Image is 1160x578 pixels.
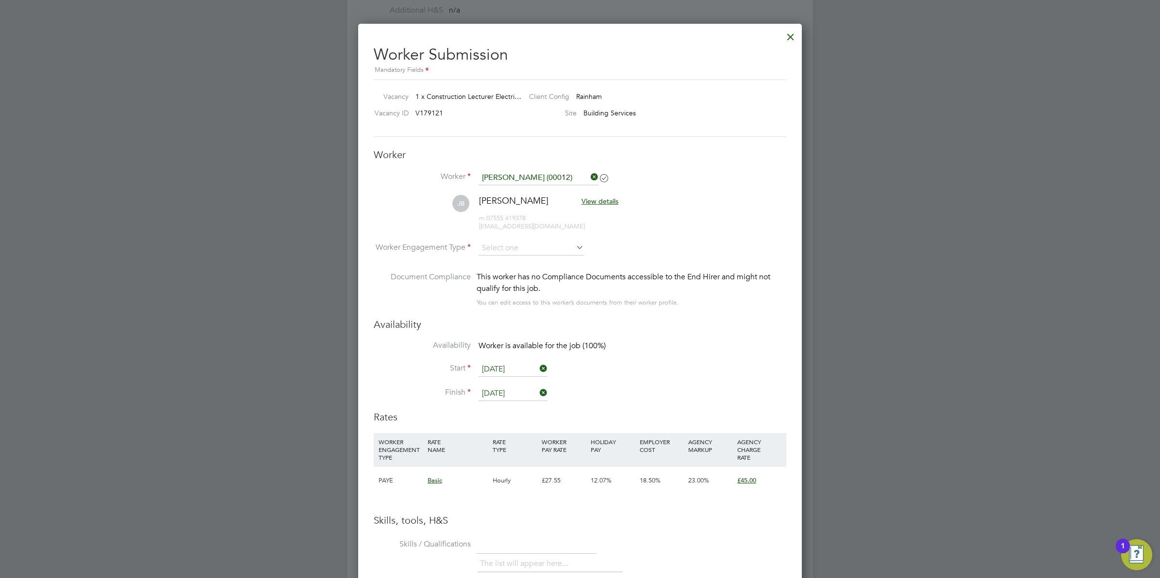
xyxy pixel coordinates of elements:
label: Start [374,363,471,373]
label: Vacancy ID [370,109,409,117]
span: Worker is available for the job (100%) [479,341,606,351]
span: [EMAIL_ADDRESS][DOMAIN_NAME] [479,222,585,230]
div: HOLIDAY PAY [588,433,637,458]
div: 1 [1121,546,1125,559]
label: Availability [374,340,471,351]
span: 18.50% [640,476,661,484]
label: Document Compliance [374,271,471,306]
label: Vacancy [370,92,409,101]
div: £27.55 [539,466,588,495]
span: 07555 419378 [479,214,526,222]
span: Basic [428,476,442,484]
span: [PERSON_NAME] [479,195,548,206]
div: You can edit access to this worker’s documents from their worker profile. [477,297,679,308]
span: 23.00% [688,476,709,484]
span: £45.00 [737,476,756,484]
span: Building Services [583,109,636,117]
div: Hourly [490,466,539,495]
span: JB [452,195,469,212]
span: m: [479,214,486,222]
input: Select one [479,386,547,401]
div: This worker has no Compliance Documents accessible to the End Hirer and might not qualify for thi... [477,271,786,294]
label: Site [521,109,577,117]
div: RATE NAME [425,433,490,458]
label: Worker Engagement Type [374,242,471,253]
div: Mandatory Fields [374,65,786,76]
span: 1 x Construction Lecturer Electri… [415,92,521,101]
h3: Skills, tools, H&S [374,514,786,527]
div: WORKER PAY RATE [539,433,588,458]
h3: Rates [374,411,786,423]
h3: Availability [374,318,786,331]
h3: Worker [374,148,786,161]
label: Finish [374,387,471,398]
label: Skills / Qualifications [374,539,471,549]
label: Client Config [521,92,569,101]
div: AGENCY CHARGE RATE [735,433,784,466]
span: V179121 [415,109,443,117]
li: The list will appear here... [480,557,572,570]
input: Select one [479,241,584,256]
div: PAYE [376,466,425,495]
div: EMPLOYER COST [637,433,686,458]
button: Open Resource Center, 1 new notification [1121,539,1152,570]
span: View details [581,197,618,206]
span: Rainham [576,92,602,101]
input: Search for... [479,171,598,185]
input: Select one [479,362,547,377]
span: 12.07% [591,476,612,484]
h2: Worker Submission [374,37,786,76]
div: WORKER ENGAGEMENT TYPE [376,433,425,466]
div: RATE TYPE [490,433,539,458]
label: Worker [374,172,471,182]
div: AGENCY MARKUP [686,433,735,458]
